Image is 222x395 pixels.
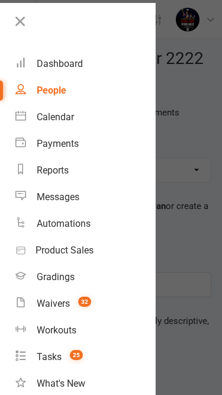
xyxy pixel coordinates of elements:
a: Calendar [15,104,155,130]
a: People [15,77,155,104]
div: Tasks [37,351,62,362]
div: Gradings [37,271,75,282]
div: Product Sales [36,245,94,256]
div: Automations [37,218,91,229]
span: 32 [78,297,91,307]
a: Waivers 32 [15,290,155,317]
div: Payments [37,138,79,149]
span: 25 [70,350,83,360]
div: People [37,85,66,96]
div: Reports [37,165,69,176]
a: Gradings [15,264,155,290]
a: Automations [15,210,155,237]
a: Payments [15,130,155,157]
a: Reports [15,157,155,184]
div: What's New [37,378,85,389]
a: Dashboard [15,50,155,77]
div: Dashboard [37,58,83,69]
div: Workouts [37,325,76,336]
div: Messages [37,191,79,203]
a: Product Sales [15,237,155,264]
a: Tasks 25 [15,343,155,370]
a: Workouts [15,317,155,343]
div: Calendar [37,111,74,123]
a: Messages [15,184,155,210]
div: Waivers [37,298,70,309]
